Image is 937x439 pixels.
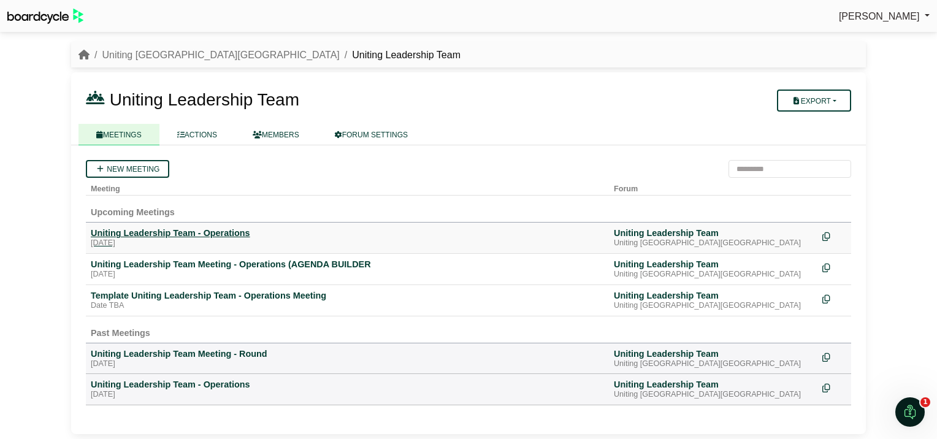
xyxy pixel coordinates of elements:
[614,259,813,280] a: Uniting Leadership Team Uniting [GEOGRAPHIC_DATA][GEOGRAPHIC_DATA]
[614,359,813,369] div: Uniting [GEOGRAPHIC_DATA][GEOGRAPHIC_DATA]
[91,359,604,369] div: [DATE]
[614,239,813,248] div: Uniting [GEOGRAPHIC_DATA][GEOGRAPHIC_DATA]
[91,290,604,311] a: Template Uniting Leadership Team - Operations Meeting Date TBA
[91,259,604,270] div: Uniting Leadership Team Meeting - Operations (AGENDA BUILDER
[91,227,604,239] div: Uniting Leadership Team - Operations
[317,124,426,145] a: FORUM SETTINGS
[614,390,813,400] div: Uniting [GEOGRAPHIC_DATA][GEOGRAPHIC_DATA]
[159,124,235,145] a: ACTIONS
[86,160,169,178] a: New meeting
[614,348,813,369] a: Uniting Leadership Team Uniting [GEOGRAPHIC_DATA][GEOGRAPHIC_DATA]
[614,290,813,301] div: Uniting Leadership Team
[78,124,159,145] a: MEETINGS
[614,290,813,311] a: Uniting Leadership Team Uniting [GEOGRAPHIC_DATA][GEOGRAPHIC_DATA]
[822,290,846,307] div: Make a copy
[91,259,604,280] a: Uniting Leadership Team Meeting - Operations (AGENDA BUILDER [DATE]
[614,379,813,390] div: Uniting Leadership Team
[822,227,846,244] div: Make a copy
[7,9,83,24] img: BoardcycleBlackGreen-aaafeed430059cb809a45853b8cf6d952af9d84e6e89e1f1685b34bfd5cb7d64.svg
[91,379,604,390] div: Uniting Leadership Team - Operations
[839,11,920,21] span: [PERSON_NAME]
[91,348,604,359] div: Uniting Leadership Team Meeting - Round
[78,47,461,63] nav: breadcrumb
[614,270,813,280] div: Uniting [GEOGRAPHIC_DATA][GEOGRAPHIC_DATA]
[614,379,813,400] a: Uniting Leadership Team Uniting [GEOGRAPHIC_DATA][GEOGRAPHIC_DATA]
[102,50,339,60] a: Uniting [GEOGRAPHIC_DATA][GEOGRAPHIC_DATA]
[822,379,846,395] div: Make a copy
[920,397,930,407] span: 1
[614,348,813,359] div: Uniting Leadership Team
[609,178,817,196] th: Forum
[91,348,604,369] a: Uniting Leadership Team Meeting - Round [DATE]
[110,90,299,109] span: Uniting Leadership Team
[340,47,461,63] li: Uniting Leadership Team
[91,227,604,248] a: Uniting Leadership Team - Operations [DATE]
[777,90,851,112] button: Export
[839,9,930,25] a: [PERSON_NAME]
[614,227,813,248] a: Uniting Leadership Team Uniting [GEOGRAPHIC_DATA][GEOGRAPHIC_DATA]
[91,290,604,301] div: Template Uniting Leadership Team - Operations Meeting
[895,397,925,427] iframe: Intercom live chat
[91,328,150,338] span: Past Meetings
[91,379,604,400] a: Uniting Leadership Team - Operations [DATE]
[91,270,604,280] div: [DATE]
[822,348,846,365] div: Make a copy
[235,124,317,145] a: MEMBERS
[614,259,813,270] div: Uniting Leadership Team
[614,301,813,311] div: Uniting [GEOGRAPHIC_DATA][GEOGRAPHIC_DATA]
[614,227,813,239] div: Uniting Leadership Team
[86,178,609,196] th: Meeting
[91,390,604,400] div: [DATE]
[91,239,604,248] div: [DATE]
[822,259,846,275] div: Make a copy
[91,301,604,311] div: Date TBA
[91,207,175,217] span: Upcoming Meetings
